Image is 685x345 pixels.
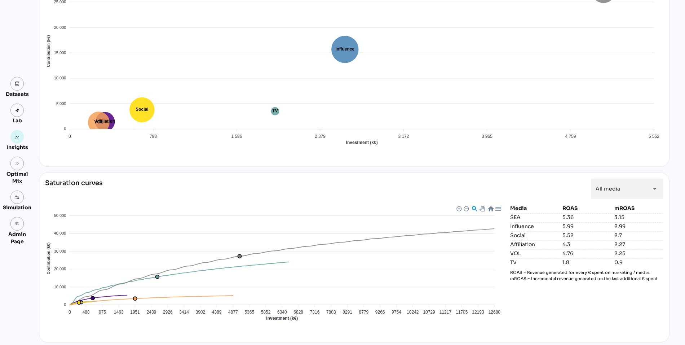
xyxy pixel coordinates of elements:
[6,144,28,151] div: Insights
[54,249,66,253] tspan: 30 000
[423,310,435,315] tspan: 10729
[261,310,271,315] tspan: 5852
[439,310,452,315] tspan: 11217
[56,101,66,106] tspan: 5 000
[407,310,419,315] tspan: 10242
[310,310,320,315] tspan: 7316
[6,91,29,98] div: Datasets
[510,241,559,248] div: Affiliation
[650,184,659,193] i: arrow_drop_down
[99,310,106,315] tspan: 975
[54,76,66,80] tspan: 10 000
[244,310,254,315] tspan: 5365
[562,223,611,230] div: 5.99
[3,231,31,245] div: Admin Page
[15,161,20,166] i: grain
[510,232,559,239] div: Social
[15,134,20,139] img: graph.svg
[471,205,477,211] div: Selection Zoom
[456,310,468,315] tspan: 11705
[489,310,501,315] tspan: 12680
[277,310,287,315] tspan: 6340
[212,310,222,315] tspan: 4389
[456,206,461,211] div: Zoom In
[487,205,494,211] div: Reset Zoom
[15,81,20,86] img: data.svg
[398,134,409,139] tspan: 3 172
[293,310,303,315] tspan: 6828
[596,185,620,192] span: All media
[54,25,66,30] tspan: 20 000
[510,214,559,221] div: SEA
[562,259,611,266] div: 1.8
[15,221,20,226] i: admin_panel_settings
[326,310,336,315] tspan: 7803
[614,259,663,266] div: 0.9
[482,134,492,139] tspan: 3 965
[479,206,484,210] div: Panning
[472,310,484,315] tspan: 12193
[562,241,611,248] div: 4.3
[46,35,50,67] text: Contribution (k€)
[228,310,238,315] tspan: 4877
[54,231,66,235] tspan: 40 000
[392,310,401,315] tspan: 9754
[46,243,50,275] text: Contribution (k€)
[54,285,66,289] tspan: 10 000
[346,140,378,145] text: Investment (k€)
[54,213,66,218] tspan: 50 000
[510,223,559,230] div: Influence
[3,170,31,185] div: Optimal Mix
[614,241,663,248] div: 2.27
[510,250,559,257] div: VOL
[163,310,173,315] tspan: 2926
[147,310,156,315] tspan: 2439
[510,205,559,212] div: Media
[495,205,501,211] div: Menu
[15,108,20,113] img: lab.svg
[3,204,31,211] div: Simulation
[562,214,611,221] div: 5.36
[64,302,66,307] tspan: 0
[68,134,71,139] tspan: 0
[64,127,66,131] tspan: 0
[614,214,663,221] div: 3.15
[15,195,20,200] img: settings.svg
[83,310,90,315] tspan: 488
[179,310,189,315] tspan: 3414
[510,270,663,282] p: ROAS = Revenue generated for every € spent on marketing / media. mROAS = Incremental revenue gene...
[45,179,103,199] div: Saturation curves
[649,134,659,139] tspan: 5 552
[54,51,66,55] tspan: 15 000
[342,310,352,315] tspan: 8291
[614,205,663,212] div: mROAS
[315,134,326,139] tspan: 2 379
[195,310,205,315] tspan: 3902
[562,205,611,212] div: ROAS
[614,223,663,230] div: 2.99
[614,232,663,239] div: 2.7
[375,310,385,315] tspan: 9266
[266,316,298,321] text: Investment (k€)
[68,310,71,315] tspan: 0
[614,250,663,257] div: 2.25
[510,259,559,266] div: TV
[231,134,242,139] tspan: 1 586
[359,310,369,315] tspan: 8779
[130,310,140,315] tspan: 1951
[562,232,611,239] div: 5.52
[9,117,25,124] div: Lab
[463,206,468,211] div: Zoom Out
[114,310,124,315] tspan: 1463
[54,267,66,271] tspan: 20 000
[565,134,576,139] tspan: 4 759
[562,250,611,257] div: 4.76
[150,134,157,139] tspan: 793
